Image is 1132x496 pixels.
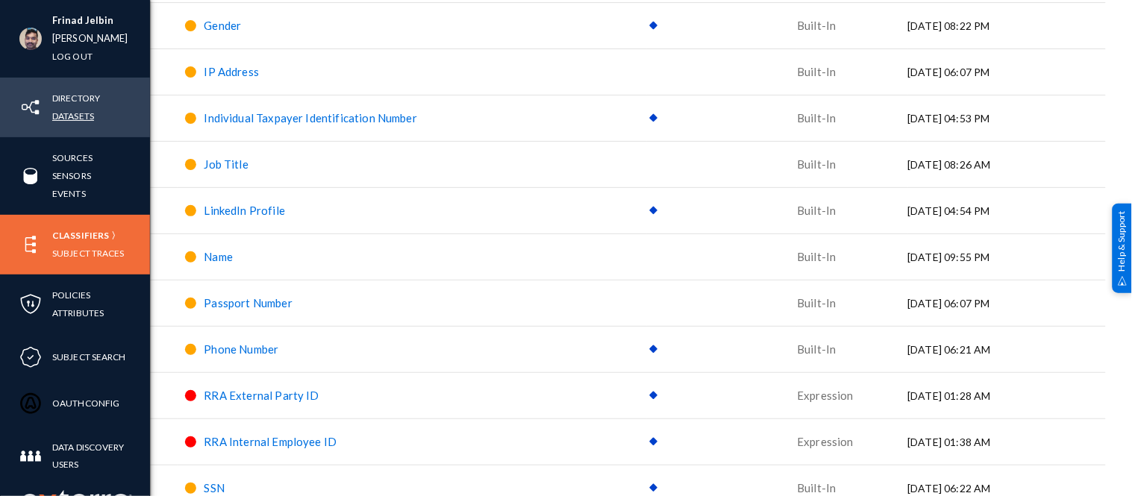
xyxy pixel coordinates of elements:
a: Sensors [52,167,91,184]
span: Phone Number [204,342,278,356]
a: Log out [52,48,93,65]
span: IP Address [204,65,259,78]
span: Name [204,250,233,263]
td: [DATE] 06:21 AM [908,326,1106,372]
span: Built-In [797,342,836,356]
a: Passport Number [204,297,292,310]
td: [DATE] 01:38 AM [908,418,1106,465]
img: icon-sources.svg [19,165,42,187]
a: Subject Search [52,348,126,365]
td: [DATE] 04:54 PM [908,187,1106,233]
a: Individual Taxpayer Identification Number [204,112,417,125]
span: RRA Internal Employee ID [204,435,337,448]
a: LinkedIn Profile [204,204,285,217]
td: [DATE] 06:07 PM [908,280,1106,326]
span: Built-In [797,157,836,171]
a: SSN [204,482,224,495]
a: OAuthConfig [52,395,119,412]
span: Expression [797,435,854,448]
a: Job Title [204,158,248,171]
a: Policies [52,286,90,304]
img: icon-inventory.svg [19,96,42,119]
li: Frinad Jelbin [52,12,128,30]
td: [DATE] 08:26 AM [908,141,1106,187]
span: Passport Number [204,296,292,310]
img: icon-members.svg [19,445,42,468]
a: Events [52,185,86,202]
a: IP Address [204,66,259,78]
a: Classifiers [52,227,109,244]
a: Sources [52,149,93,166]
a: RRA Internal Employee ID [204,436,337,448]
span: Built-In [797,111,836,125]
span: Built-In [797,481,836,495]
span: Expression [797,389,854,402]
a: Directory [52,90,100,107]
span: Built-In [797,204,836,217]
span: Built-In [797,250,836,263]
a: Subject Traces [52,245,125,262]
img: ACg8ocK1ZkZ6gbMmCU1AeqPIsBvrTWeY1xNXvgxNjkUXxjcqAiPEIvU=s96-c [19,28,42,50]
a: Data Discovery Users [52,439,150,473]
a: Phone Number [204,343,278,356]
img: icon-oauth.svg [19,392,42,415]
td: [DATE] 08:22 PM [908,2,1106,48]
span: Built-In [797,296,836,310]
a: Attributes [52,304,104,321]
img: icon-elements.svg [19,233,42,256]
td: [DATE] 04:53 PM [908,95,1106,141]
td: [DATE] 06:07 PM [908,48,1106,95]
a: Name [204,251,233,263]
a: Datasets [52,107,94,125]
span: Built-In [797,65,836,78]
img: help_support.svg [1118,276,1128,286]
td: [DATE] 09:55 PM [908,233,1106,280]
a: [PERSON_NAME] [52,30,128,47]
img: icon-compliance.svg [19,346,42,368]
a: Gender [204,19,241,32]
span: Job Title [204,157,248,171]
img: icon-policies.svg [19,293,42,316]
span: Individual Taxpayer Identification Number [204,111,417,125]
td: [DATE] 01:28 AM [908,372,1106,418]
a: RRA External Party ID [204,389,319,402]
span: SSN [204,481,224,495]
span: Built-In [797,19,836,32]
div: Help & Support [1113,203,1132,292]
